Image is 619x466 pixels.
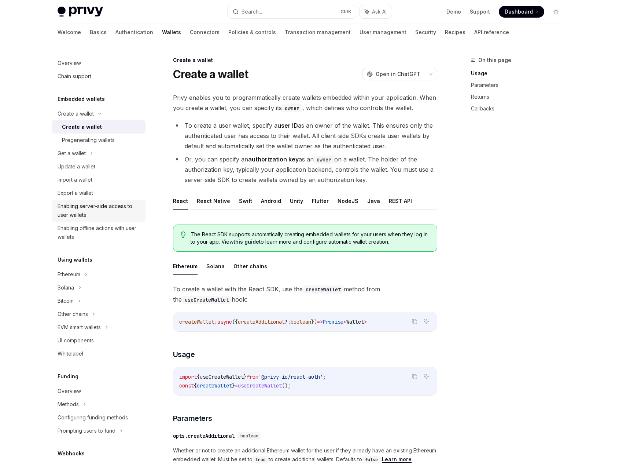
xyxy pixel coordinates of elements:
button: Copy the contents from the code block [410,317,419,326]
a: Support [470,8,490,15]
div: Pregenerating wallets [62,136,115,145]
span: ; [323,374,326,380]
span: { [197,374,200,380]
span: Privy enables you to programmatically create wallets embedded within your application. When you c... [173,92,437,113]
a: Returns [471,91,568,103]
span: createWallet [197,382,232,389]
div: EVM smart wallets [58,323,101,332]
span: => [317,318,323,325]
span: Ctrl K [340,9,351,15]
span: ?: [285,318,291,325]
span: ({ [232,318,238,325]
a: Enabling offline actions with user wallets [52,222,145,244]
span: { [194,382,197,389]
button: Solana [206,258,225,275]
div: UI components [58,336,94,345]
a: Welcome [58,23,81,41]
a: Wallets [162,23,181,41]
a: User management [360,23,406,41]
div: Prompting users to fund [58,426,115,435]
button: Ask AI [421,317,431,326]
button: Ask AI [360,5,392,18]
span: Promise [323,318,343,325]
div: Chain support [58,72,91,81]
span: : [214,318,217,325]
span: }) [311,318,317,325]
a: Authentication [115,23,153,41]
div: Overview [58,59,81,68]
div: Configuring funding methods [58,413,128,422]
div: Create a wallet [173,57,437,64]
a: this guide [233,239,259,245]
h5: Funding [58,372,78,381]
button: NodeJS [338,192,358,210]
button: Search...CtrlK [228,5,356,18]
div: Create a wallet [58,109,94,118]
div: Enabling server-side access to user wallets [58,202,141,219]
span: Usage [173,349,195,360]
span: } [232,382,235,389]
span: Wallet [346,318,364,325]
button: Ask AI [421,372,431,381]
a: Import a wallet [52,173,145,186]
span: boolean [291,318,311,325]
a: Recipes [445,23,465,41]
a: Overview [52,57,145,70]
div: Solana [58,283,74,292]
a: Dashboard [499,6,544,18]
h5: Using wallets [58,255,92,264]
button: Unity [290,192,303,210]
span: Dashboard [505,8,533,15]
li: To create a user wallet, specify a as an owner of the wallet. This ensures only the authenticated... [173,120,437,151]
div: Bitcoin [58,296,74,305]
div: Get a wallet [58,149,86,158]
span: The React SDK supports automatically creating embedded wallets for your users when they log in to... [191,231,429,245]
div: Other chains [58,310,88,318]
div: Whitelabel [58,349,83,358]
button: React Native [197,192,230,210]
strong: authorization key [248,156,299,163]
div: Overview [58,387,81,396]
button: Copy the contents from the code block [410,372,419,381]
div: Enabling offline actions with user wallets [58,224,141,241]
a: Export a wallet [52,186,145,200]
div: Ethereum [58,270,80,279]
div: Update a wallet [58,162,95,171]
span: Ask AI [372,8,387,15]
span: } [244,374,247,380]
a: Callbacks [471,103,568,114]
a: Overview [52,385,145,398]
button: Open in ChatGPT [362,68,425,80]
strong: user ID [277,122,298,129]
span: Open in ChatGPT [376,70,420,78]
a: Connectors [190,23,220,41]
a: Whitelabel [52,347,145,360]
a: Enabling server-side access to user wallets [52,200,145,222]
span: Parameters [173,413,212,423]
span: < [343,318,346,325]
a: UI components [52,334,145,347]
button: Flutter [312,192,329,210]
h5: Embedded wallets [58,95,105,103]
span: '@privy-io/react-auth' [258,374,323,380]
a: Chain support [52,70,145,83]
a: API reference [474,23,509,41]
span: (); [282,382,291,389]
a: Learn more [382,456,412,463]
div: Create a wallet [62,123,102,131]
a: Pregenerating wallets [52,134,145,147]
li: Or, you can specify an as an on a wallet. The holder of the authorization key, typically your app... [173,154,437,185]
a: Update a wallet [52,160,145,173]
a: Create a wallet [52,120,145,134]
a: Demo [446,8,461,15]
span: boolean [240,433,258,439]
code: createWallet [303,285,344,294]
span: async [217,318,232,325]
a: Policies & controls [228,23,276,41]
img: light logo [58,7,103,17]
div: Methods [58,400,79,409]
span: useCreateWallet [200,374,244,380]
button: Swift [239,192,252,210]
code: useCreateWallet [182,296,232,304]
a: Transaction management [285,23,351,41]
